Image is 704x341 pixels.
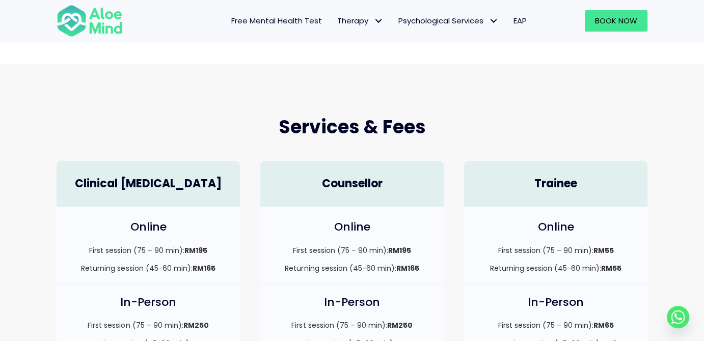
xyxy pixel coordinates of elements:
strong: RM55 [601,263,621,273]
span: Services & Fees [279,114,426,140]
span: Free Mental Health Test [231,15,322,26]
h4: In-Person [474,295,637,310]
span: Psychological Services [398,15,498,26]
a: Book Now [585,10,647,32]
strong: RM65 [593,320,613,330]
span: Book Now [595,15,637,26]
a: Free Mental Health Test [224,10,330,32]
span: Psychological Services: submenu [486,14,501,29]
h4: Counsellor [270,176,434,192]
p: Returning session (45-60 min): [270,263,434,273]
strong: RM55 [593,245,613,255]
strong: RM165 [396,263,419,273]
p: First session (75 – 90 min): [67,245,230,255]
h4: Online [474,219,637,235]
a: TherapyTherapy: submenu [330,10,391,32]
p: First session (75 – 90 min): [474,320,637,330]
p: Returning session (45-60 min): [67,263,230,273]
img: Aloe mind Logo [57,4,123,38]
span: EAP [513,15,527,26]
h4: Online [270,219,434,235]
a: EAP [506,10,534,32]
p: First session (75 – 90 min): [270,245,434,255]
span: Therapy: submenu [371,14,386,29]
strong: RM195 [388,245,411,255]
p: First session (75 – 90 min): [270,320,434,330]
strong: RM250 [387,320,412,330]
h4: Online [67,219,230,235]
h4: In-Person [270,295,434,310]
p: First session (75 – 90 min): [67,320,230,330]
h4: In-Person [67,295,230,310]
strong: RM195 [184,245,207,255]
h4: Clinical [MEDICAL_DATA] [67,176,230,192]
p: Returning session (45-60 min): [474,263,637,273]
h4: Trainee [474,176,637,192]
span: Therapy [337,15,383,26]
a: Psychological ServicesPsychological Services: submenu [391,10,506,32]
p: First session (75 – 90 min): [474,245,637,255]
strong: RM250 [183,320,208,330]
nav: Menu [136,10,534,32]
a: Whatsapp [667,306,689,328]
strong: RM165 [192,263,215,273]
